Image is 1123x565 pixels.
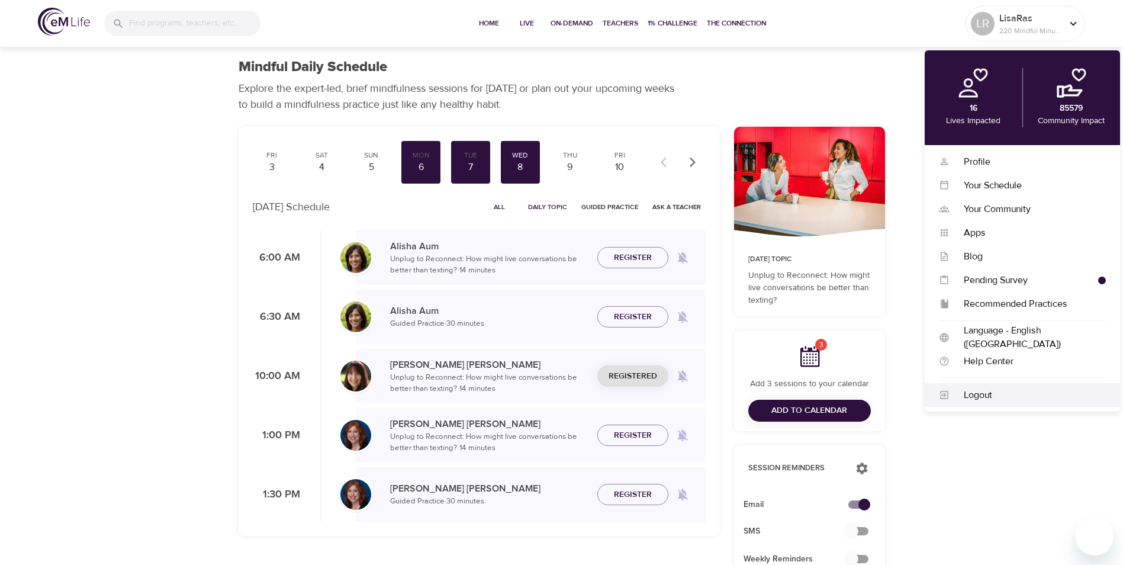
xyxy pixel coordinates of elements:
p: Alisha Aum [390,239,588,253]
div: Profile [950,155,1106,169]
p: Session Reminders [748,463,844,474]
div: 7 [456,160,485,174]
span: Live [513,17,541,30]
span: Register [614,428,652,443]
div: Your Community [950,203,1106,216]
div: 9 [555,160,585,174]
div: Fri [258,150,287,160]
input: Find programs, teachers, etc... [129,11,260,36]
p: 85579 [1060,102,1083,115]
img: Andrea_Lieberstein-min.jpg [340,361,371,391]
p: Explore the expert-led, brief mindfulness sessions for [DATE] or plan out your upcoming weeks to ... [239,81,683,113]
button: Daily Topic [523,198,572,216]
p: Community Impact [1038,115,1105,127]
p: Guided Practice · 30 minutes [390,496,588,508]
button: Register [597,425,668,447]
div: Sat [307,150,336,160]
p: [PERSON_NAME] [PERSON_NAME] [390,481,588,496]
span: Register [614,251,652,265]
div: Tue [456,150,485,160]
button: All [481,198,519,216]
div: Pending Survey [950,274,1098,287]
p: [DATE] Topic [748,254,871,265]
span: Add to Calendar [771,403,847,418]
div: Your Schedule [950,179,1106,192]
p: Unplug to Reconnect: How might live conversations be better than texting? · 14 minutes [390,431,588,454]
p: Alisha Aum [390,304,588,318]
p: [PERSON_NAME] [PERSON_NAME] [390,417,588,431]
div: Thu [555,150,585,160]
button: Register [597,247,668,269]
span: Daily Topic [528,201,567,213]
img: Alisha%20Aum%208-9-21.jpg [340,301,371,332]
button: Registered [597,365,668,387]
img: logo [38,8,90,36]
span: SMS [744,525,857,538]
span: Register [614,310,652,325]
button: Register [597,306,668,328]
p: Unplug to Reconnect: How might live conversations be better than texting? · 14 minutes [390,372,588,395]
div: Wed [506,150,535,160]
div: 6 [406,160,436,174]
div: 5 [356,160,386,174]
p: [DATE] Schedule [253,199,330,215]
span: Teachers [603,17,638,30]
span: Register [614,487,652,502]
p: 6:00 AM [253,250,300,266]
p: 220 Mindful Minutes [999,25,1062,36]
span: Remind me when a class goes live every Wednesday at 6:30 AM [668,303,697,331]
span: 3 [815,339,827,351]
span: Remind me when a class goes live every Wednesday at 1:00 PM [668,421,697,450]
button: Add to Calendar [748,400,871,422]
div: Mon [406,150,436,160]
div: Fri [605,150,635,160]
div: 4 [307,160,336,174]
p: Unplug to Reconnect: How might live conversations be better than texting? · 14 minutes [390,253,588,277]
p: LisaRas [999,11,1062,25]
div: Language - English ([GEOGRAPHIC_DATA]) [950,324,1106,351]
div: LR [971,12,995,36]
span: Remind me when a class goes live every Wednesday at 10:00 AM [668,362,697,390]
div: 3 [258,160,287,174]
div: 8 [506,160,535,174]
img: Elaine_Smookler-min.jpg [340,479,371,510]
span: Registered [609,369,657,384]
span: All [485,201,514,213]
div: Sun [356,150,386,160]
div: 10 [605,160,635,174]
p: 6:30 AM [253,309,300,325]
span: Email [744,499,857,511]
div: Help Center [950,355,1106,368]
div: Recommended Practices [950,297,1106,311]
p: [PERSON_NAME] [PERSON_NAME] [390,358,588,372]
button: Register [597,484,668,506]
p: 16 [970,102,977,115]
div: Apps [950,226,1106,240]
p: Guided Practice · 30 minutes [390,318,588,330]
p: 1:00 PM [253,428,300,444]
h1: Mindful Daily Schedule [239,59,387,76]
p: Add 3 sessions to your calendar [748,378,871,390]
img: personal.png [958,68,988,98]
span: Guided Practice [581,201,638,213]
span: The Connection [707,17,766,30]
span: 1% Challenge [648,17,697,30]
p: Unplug to Reconnect: How might live conversations be better than texting? [748,269,871,307]
button: Guided Practice [577,198,643,216]
div: Logout [950,389,1106,402]
iframe: Button to launch messaging window [1076,518,1114,556]
img: Alisha%20Aum%208-9-21.jpg [340,242,371,273]
img: community.png [1057,68,1086,98]
img: Elaine_Smookler-min.jpg [340,420,371,451]
span: Ask a Teacher [652,201,701,213]
span: Home [475,17,503,30]
p: Lives Impacted [946,115,1000,127]
span: On-Demand [551,17,593,30]
span: Remind me when a class goes live every Wednesday at 1:30 PM [668,480,697,509]
p: 10:00 AM [253,368,300,384]
button: Ask a Teacher [648,198,706,216]
div: Blog [950,250,1106,264]
p: 1:30 PM [253,487,300,503]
